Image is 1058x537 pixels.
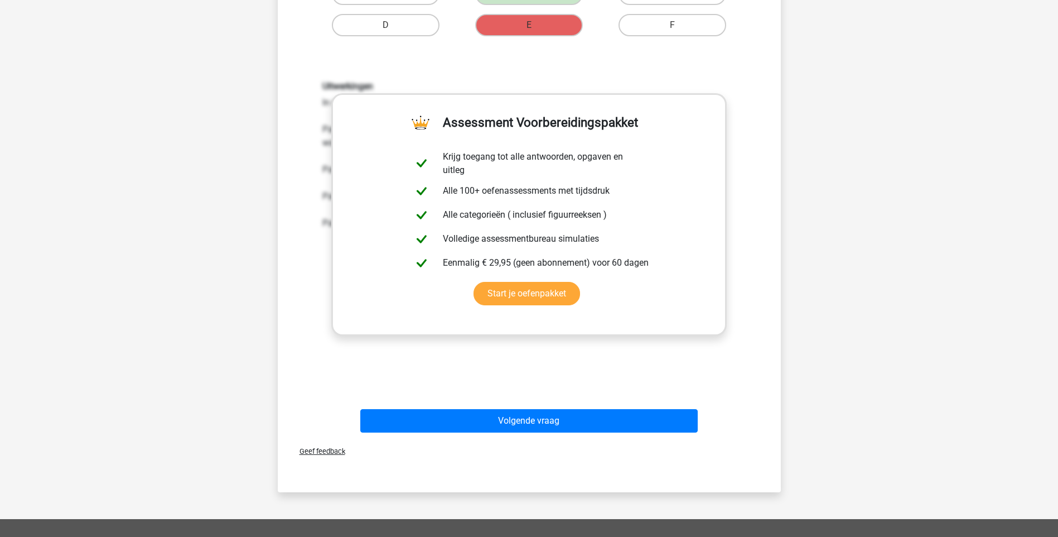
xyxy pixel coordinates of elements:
div: In deze opgave zijn 4 patronen te herkennen. Patroon 1: De dikke cirkel schuift steeds 1 cirkel o... [314,81,745,230]
button: Volgende vraag [360,409,698,433]
a: Start je oefenpakket [474,282,580,305]
span: Geef feedback [291,447,345,456]
label: D [332,14,439,36]
h6: Uitwerkingen [322,81,736,92]
label: F [619,14,726,36]
label: E [475,14,583,36]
